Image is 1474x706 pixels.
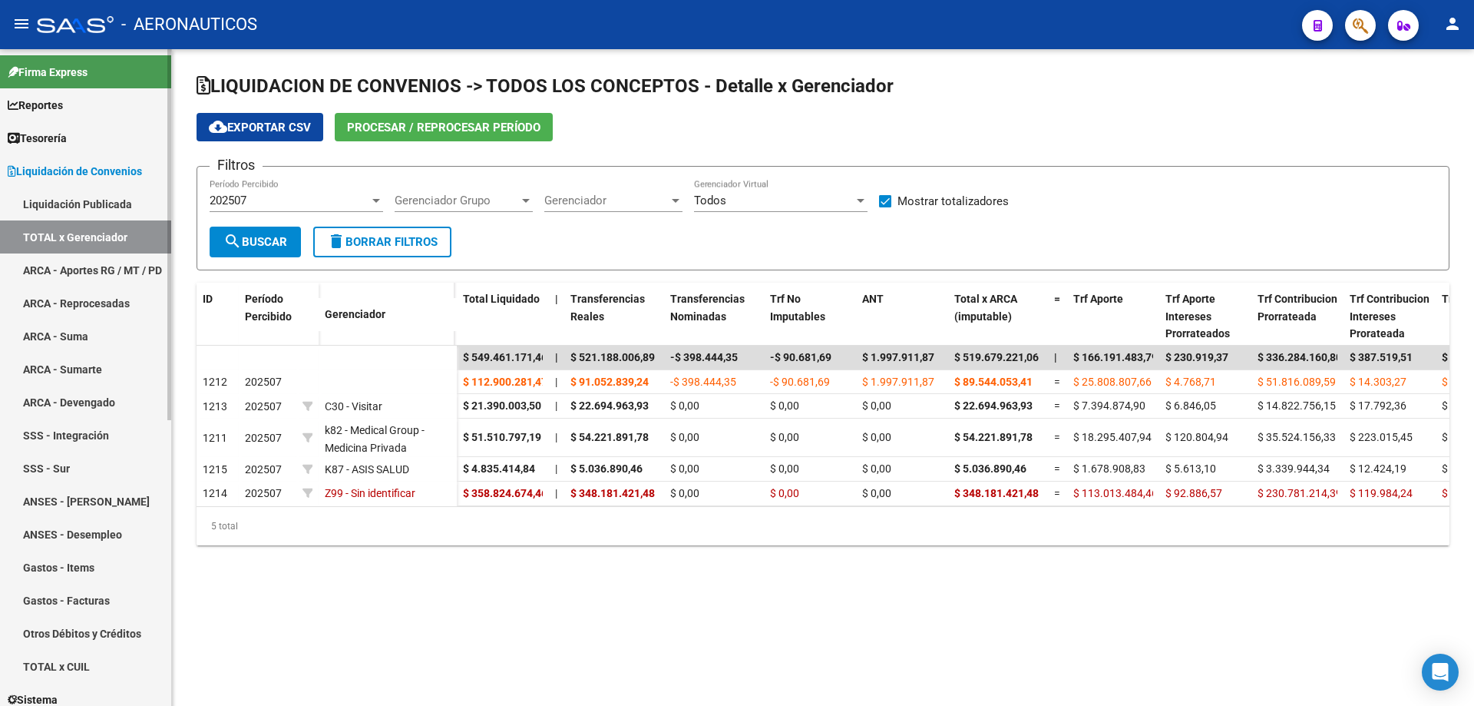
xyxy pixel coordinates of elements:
[1258,293,1337,323] span: Trf Contribucion Prorrateada
[770,376,830,388] span: -$ 90.681,69
[327,235,438,249] span: Borrar Filtros
[203,487,227,499] span: 1214
[325,487,415,499] span: Z99 - Sin identificar
[555,399,557,412] span: |
[570,399,649,412] span: $ 22.694.963,93
[210,227,301,257] button: Buscar
[1054,399,1060,412] span: =
[570,376,649,388] span: $ 91.052.839,24
[463,351,547,363] span: $ 549.461.171,46
[1350,399,1406,412] span: $ 17.792,36
[325,424,425,454] span: k82 - Medical Group - Medicina Privada
[1165,351,1228,363] span: $ 230.919,37
[1165,462,1216,475] span: $ 5.613,10
[555,431,557,443] span: |
[8,130,67,147] span: Tesorería
[327,232,345,250] mat-icon: delete
[1258,487,1342,499] span: $ 230.781.214,39
[209,118,227,136] mat-icon: cloud_download
[555,293,558,305] span: |
[564,283,664,350] datatable-header-cell: Transferencias Reales
[245,376,282,388] span: 202507
[8,64,88,81] span: Firma Express
[770,431,799,443] span: $ 0,00
[570,487,655,499] span: $ 348.181.421,48
[555,487,557,499] span: |
[954,399,1033,412] span: $ 22.694.963,93
[664,283,764,350] datatable-header-cell: Transferencias Nominadas
[770,487,799,499] span: $ 0,00
[1054,487,1060,499] span: =
[544,194,669,207] span: Gerenciador
[1054,376,1060,388] span: =
[1258,431,1336,443] span: $ 35.524.156,33
[862,431,891,443] span: $ 0,00
[223,232,242,250] mat-icon: search
[1073,399,1145,412] span: $ 7.394.874,90
[770,293,825,323] span: Trf No Imputables
[1165,487,1222,499] span: $ 92.886,57
[555,376,557,388] span: |
[1165,399,1216,412] span: $ 6.846,05
[555,462,557,475] span: |
[463,376,547,388] span: $ 112.900.281,47
[1159,283,1251,350] datatable-header-cell: Trf Aporte Intereses Prorrateados
[862,399,891,412] span: $ 0,00
[1350,293,1429,340] span: Trf Contribucion Intereses Prorateada
[954,293,1017,323] span: Total x ARCA (imputable)
[570,351,655,363] span: $ 521.188.006,89
[1073,462,1145,475] span: $ 1.678.908,83
[203,293,213,305] span: ID
[463,293,540,305] span: Total Liquidado
[1258,351,1342,363] span: $ 336.284.160,80
[1422,654,1459,691] div: Open Intercom Messenger
[8,97,63,114] span: Reportes
[1165,376,1216,388] span: $ 4.768,71
[1442,462,1471,475] span: $ 0,00
[570,293,645,323] span: Transferencias Reales
[954,487,1039,499] span: $ 348.181.421,48
[1350,462,1406,475] span: $ 12.424,19
[209,121,311,134] span: Exportar CSV
[325,308,385,320] span: Gerenciador
[319,298,457,331] datatable-header-cell: Gerenciador
[203,376,227,388] span: 1212
[457,283,549,350] datatable-header-cell: Total Liquidado
[897,192,1009,210] span: Mostrar totalizadores
[1258,399,1336,412] span: $ 14.822.756,15
[1350,376,1406,388] span: $ 14.303,27
[570,462,643,475] span: $ 5.036.890,46
[862,351,934,363] span: $ 1.997.911,87
[203,463,227,476] span: 1215
[223,235,287,249] span: Buscar
[1350,351,1413,363] span: $ 387.519,51
[1054,351,1057,363] span: |
[1343,283,1436,350] datatable-header-cell: Trf Contribucion Intereses Prorateada
[1350,487,1413,499] span: $ 119.984,24
[770,462,799,475] span: $ 0,00
[862,376,934,388] span: $ 1.997.911,87
[670,293,745,323] span: Transferencias Nominadas
[121,8,257,41] span: - AERONAUTICOS
[862,462,891,475] span: $ 0,00
[203,400,227,413] span: 1213
[954,462,1026,475] span: $ 5.036.890,46
[862,293,884,305] span: ANT
[245,293,292,323] span: Período Percibido
[325,463,409,476] span: K87 - ASIS SALUD
[1073,293,1123,305] span: Trf Aporte
[670,431,699,443] span: $ 0,00
[1165,431,1228,443] span: $ 120.804,94
[1165,293,1230,340] span: Trf Aporte Intereses Prorrateados
[245,432,282,444] span: 202507
[670,376,736,388] span: -$ 398.444,35
[210,154,263,176] h3: Filtros
[954,431,1033,443] span: $ 54.221.891,78
[313,227,451,257] button: Borrar Filtros
[1258,462,1330,475] span: $ 3.339.944,34
[1258,376,1336,388] span: $ 51.816.089,59
[197,283,239,347] datatable-header-cell: ID
[1443,15,1462,33] mat-icon: person
[239,283,296,347] datatable-header-cell: Período Percibido
[347,121,540,134] span: Procesar / Reprocesar período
